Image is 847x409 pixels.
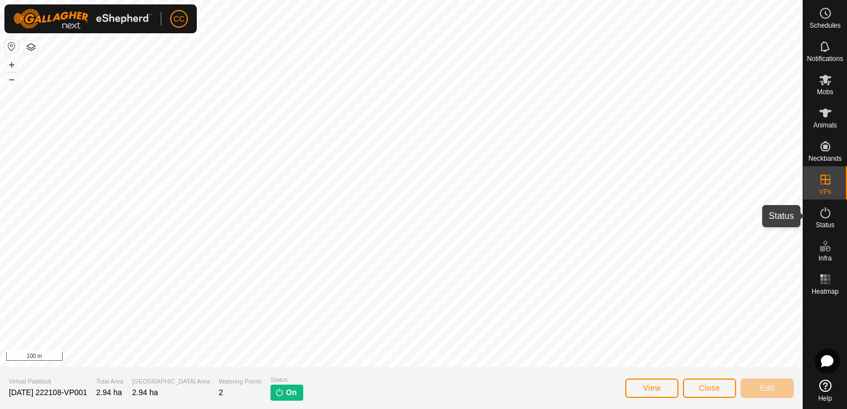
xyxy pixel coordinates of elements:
[818,395,832,402] span: Help
[625,379,678,398] button: View
[699,384,720,392] span: Close
[683,379,736,398] button: Close
[132,377,210,386] span: [GEOGRAPHIC_DATA] Area
[271,375,303,385] span: Status
[9,388,87,397] span: [DATE] 222108-VP001
[643,384,661,392] span: View
[809,22,840,29] span: Schedules
[819,188,831,195] span: VPs
[817,89,833,95] span: Mobs
[412,352,445,362] a: Contact Us
[818,255,831,262] span: Infra
[96,377,123,386] span: Total Area
[174,13,185,25] span: CC
[219,388,223,397] span: 2
[286,387,297,398] span: On
[807,55,843,62] span: Notifications
[741,379,794,398] button: Edit
[5,58,18,71] button: +
[803,375,847,406] a: Help
[24,40,38,54] button: Map Layers
[96,388,122,397] span: 2.94 ha
[760,384,774,392] span: Edit
[13,9,152,29] img: Gallagher Logo
[219,377,262,386] span: Watering Points
[132,388,158,397] span: 2.94 ha
[813,122,837,129] span: Animals
[358,352,399,362] a: Privacy Policy
[812,288,839,295] span: Heatmap
[808,155,841,162] span: Neckbands
[275,388,284,397] img: turn-on
[5,73,18,86] button: –
[815,222,834,228] span: Status
[9,377,87,386] span: Virtual Paddock
[5,40,18,53] button: Reset Map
